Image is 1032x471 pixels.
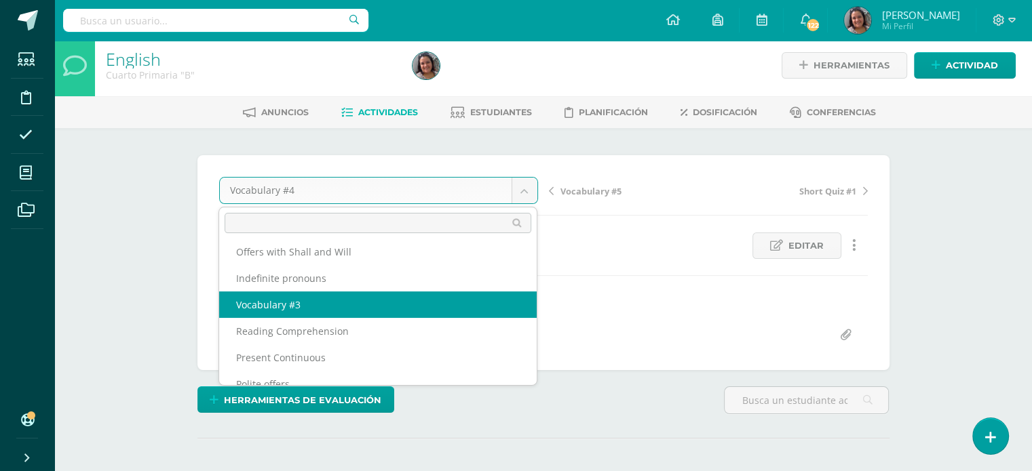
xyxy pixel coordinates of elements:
div: Polite offers [219,371,537,397]
div: Indefinite pronouns [219,265,537,291]
div: Vocabulary #3 [219,291,537,318]
div: Present Continuous [219,344,537,371]
div: Reading Comprehension [219,318,537,344]
div: Offers with Shall and Will [219,239,537,265]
